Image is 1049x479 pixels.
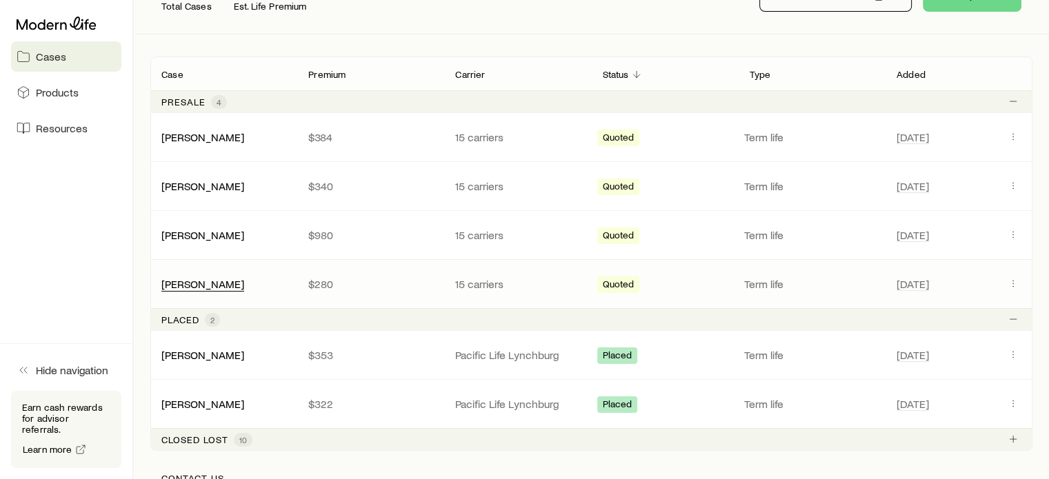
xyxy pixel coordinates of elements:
[744,130,880,144] p: Term life
[897,228,929,242] span: [DATE]
[161,348,244,361] a: [PERSON_NAME]
[161,130,244,143] a: [PERSON_NAME]
[239,434,247,445] span: 10
[744,277,880,291] p: Term life
[455,69,485,80] p: Carrier
[603,398,632,413] span: Placed
[161,179,244,192] a: [PERSON_NAME]
[161,397,244,411] div: [PERSON_NAME]
[161,277,244,290] a: [PERSON_NAME]
[11,391,121,468] div: Earn cash rewards for advisor referrals.Learn more
[603,132,635,146] span: Quoted
[150,57,1032,451] div: Client cases
[897,130,929,144] span: [DATE]
[897,397,929,411] span: [DATE]
[744,179,880,193] p: Term life
[308,277,433,291] p: $280
[897,348,929,362] span: [DATE]
[161,228,244,243] div: [PERSON_NAME]
[11,77,121,108] a: Products
[210,314,214,325] span: 2
[308,348,433,362] p: $353
[897,179,929,193] span: [DATE]
[161,277,244,292] div: [PERSON_NAME]
[308,228,433,242] p: $980
[23,445,72,454] span: Learn more
[161,96,206,108] p: Presale
[161,314,199,325] p: Placed
[161,228,244,241] a: [PERSON_NAME]
[161,434,228,445] p: Closed lost
[161,1,212,12] p: Total Cases
[603,349,632,364] span: Placed
[750,69,771,80] p: Type
[36,363,108,377] span: Hide navigation
[36,121,88,135] span: Resources
[161,348,244,363] div: [PERSON_NAME]
[161,397,244,410] a: [PERSON_NAME]
[161,179,244,194] div: [PERSON_NAME]
[455,348,580,362] p: Pacific Life Lynchburg
[308,69,346,80] p: Premium
[161,130,244,145] div: [PERSON_NAME]
[161,69,183,80] p: Case
[897,277,929,291] span: [DATE]
[11,113,121,143] a: Resources
[744,397,880,411] p: Term life
[11,355,121,385] button: Hide navigation
[308,397,433,411] p: $322
[455,179,580,193] p: 15 carriers
[744,228,880,242] p: Term life
[36,85,79,99] span: Products
[455,277,580,291] p: 15 carriers
[217,96,221,108] span: 4
[455,130,580,144] p: 15 carriers
[603,230,635,244] span: Quoted
[36,50,66,63] span: Cases
[11,41,121,72] a: Cases
[308,179,433,193] p: $340
[603,69,629,80] p: Status
[22,402,110,435] p: Earn cash rewards for advisor referrals.
[744,348,880,362] p: Term life
[455,228,580,242] p: 15 carriers
[603,181,635,195] span: Quoted
[603,278,635,293] span: Quoted
[455,397,580,411] p: Pacific Life Lynchburg
[308,130,433,144] p: $384
[234,1,307,12] p: Est. Life Premium
[897,69,926,80] p: Added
